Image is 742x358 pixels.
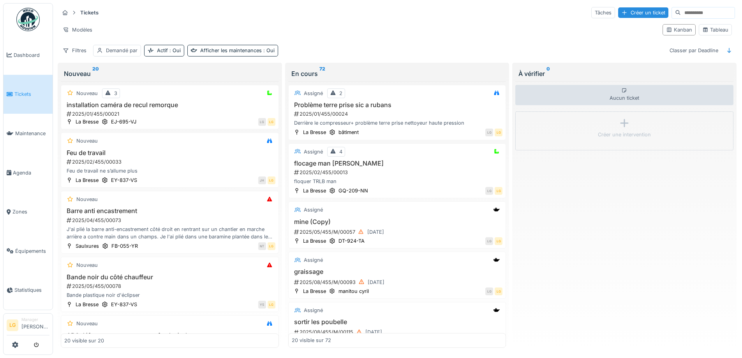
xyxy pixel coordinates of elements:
a: Dashboard [4,35,53,75]
div: Nouveau [76,261,98,269]
div: Afficher les maintenances [200,47,275,54]
div: LG [495,129,502,136]
h3: Problème terre prise sic a rubans [292,101,503,109]
h3: Bande noir du côté chauffeur [64,273,275,281]
div: 2025/08/455/M/00115 [293,327,503,337]
div: 2025/02/455/00033 [66,158,275,166]
div: Assigné [304,206,323,213]
div: 4 [339,148,342,155]
div: Kanban [666,26,692,34]
div: La Bresse [303,237,326,245]
div: Classer par Deadline [666,45,722,56]
div: YS [258,301,266,309]
div: 2025/01/455/00021 [66,110,275,118]
div: Demandé par [106,47,137,54]
div: LG [258,118,266,126]
div: FB-055-YR [111,242,138,250]
li: [PERSON_NAME] [21,317,49,333]
div: La Bresse [76,176,99,184]
div: Saulxures [76,242,99,250]
h3: mine (Copy) [292,218,503,226]
div: LG [268,118,275,126]
a: Équipements [4,231,53,271]
div: Aucun ticket [515,85,733,105]
div: LG [485,287,493,295]
h3: graissage [292,268,503,275]
sup: 72 [319,69,325,78]
span: : Oui [262,48,275,53]
a: Maintenance [4,114,53,153]
div: Créer un ticket [618,7,668,18]
div: Assigné [304,148,323,155]
div: EJ-695-VJ [111,118,136,125]
li: LG [7,319,18,331]
a: LG Manager[PERSON_NAME] [7,317,49,335]
div: 20 visible sur 72 [292,337,331,344]
div: Créer une intervention [598,131,651,138]
h3: sortir les poubelle [292,318,503,326]
a: Tickets [4,75,53,114]
div: Nouveau [76,196,98,203]
div: 2 [339,90,342,97]
div: Assigné [304,307,323,314]
span: Tickets [14,90,49,98]
sup: 0 [546,69,550,78]
img: Badge_color-CXgf-gQk.svg [16,8,40,31]
div: LG [495,237,502,245]
div: [DATE] [367,228,384,236]
div: EY-837-VS [111,176,137,184]
h3: flocage man [PERSON_NAME] [292,160,503,167]
h3: Barre anti encastrement [64,207,275,215]
span: Zones [12,208,49,215]
div: J'ai plié la barre anti-encastrement côté droit en rentrant sur un chantier en marche arrière a c... [64,226,275,240]
div: 2025/05/455/M/00057 [293,227,503,237]
div: [DATE] [368,279,384,286]
div: 2025/08/455/M/00093 [293,277,503,287]
div: JH [258,176,266,184]
h3: ABS défectueux et manque un feu latéral orange [64,332,275,339]
div: La Bresse [303,129,326,136]
div: La Bresse [76,118,99,125]
div: La Bresse [303,187,326,194]
div: Feu de travail ne s’allume plus [64,167,275,175]
div: 2025/02/455/00013 [293,169,503,176]
span: Dashboard [14,51,49,59]
div: 20 visible sur 20 [64,337,104,344]
div: floquer TRLB man [292,178,503,185]
div: Actif [157,47,181,54]
div: LG [268,176,275,184]
div: Nouveau [76,90,98,97]
div: LG [485,237,493,245]
h3: Feu de travail [64,149,275,157]
span: Équipements [15,247,49,255]
sup: 20 [92,69,99,78]
h3: installation caméra de recul remorque [64,101,275,109]
div: LG [268,242,275,250]
div: Modèles [59,24,96,35]
div: bâtiment [338,129,359,136]
strong: Tickets [77,9,102,16]
div: LG [495,187,502,195]
div: LG [268,301,275,309]
div: Tâches [591,7,615,18]
div: Nouveau [76,137,98,145]
div: Nouveau [64,69,276,78]
div: 2025/05/455/00078 [66,282,275,290]
div: Derrière le compresseur+ problème terre prise nettoyeur haute pression [292,119,503,127]
div: La Bresse [76,301,99,308]
div: Tableau [702,26,728,34]
div: NT [258,242,266,250]
div: GQ-209-NN [338,187,368,194]
div: En cours [291,69,503,78]
div: 3 [114,90,117,97]
div: Filtres [59,45,90,56]
a: Agenda [4,153,53,192]
a: Statistiques [4,271,53,310]
div: Manager [21,317,49,323]
span: Statistiques [14,286,49,294]
div: 2025/01/455/00024 [293,110,503,118]
div: LG [485,129,493,136]
span: Maintenance [15,130,49,137]
div: [DATE] [365,328,382,336]
a: Zones [4,192,53,231]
